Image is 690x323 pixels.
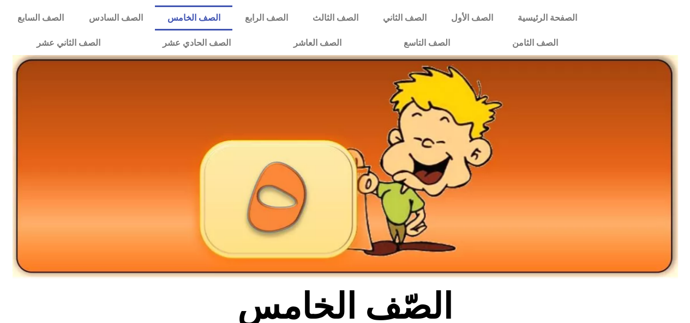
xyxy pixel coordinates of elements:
a: الصف الرابع [232,5,300,31]
a: الصف التاسع [373,31,481,56]
a: الصف الثاني عشر [5,31,131,56]
a: الصف الحادي عشر [131,31,262,56]
a: الصف الثالث [300,5,370,31]
a: الصف الخامس [155,5,232,31]
a: الصف الأول [439,5,505,31]
a: الصفحة الرئيسية [505,5,589,31]
a: الصف العاشر [262,31,373,56]
a: الصف الثامن [481,31,589,56]
a: الصف الثاني [370,5,439,31]
a: الصف السادس [76,5,155,31]
a: الصف السابع [5,5,76,31]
